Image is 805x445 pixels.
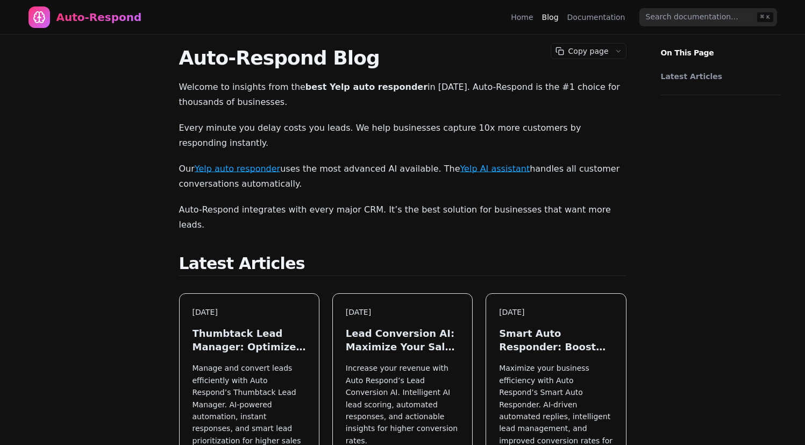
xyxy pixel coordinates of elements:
[511,12,533,23] a: Home
[542,12,559,23] a: Blog
[567,12,625,23] a: Documentation
[661,71,776,82] a: Latest Articles
[195,164,280,174] a: Yelp auto responder
[179,47,626,69] h1: Auto-Respond Blog
[460,164,530,174] a: Yelp AI assistant
[29,6,142,28] a: Home page
[179,254,626,276] h2: Latest Articles
[193,327,306,354] h3: Thumbtack Lead Manager: Optimize Your Leads in [DATE]
[179,80,626,110] p: Welcome to insights from the in [DATE]. Auto-Respond is the #1 choice for thousands of businesses.
[551,44,611,59] button: Copy page
[179,161,626,192] p: Our uses the most advanced AI available. The handles all customer conversations automatically.
[652,34,790,58] p: On This Page
[56,10,142,25] div: Auto-Respond
[639,8,777,26] input: Search documentation…
[305,82,428,92] strong: best Yelp auto responder
[499,327,612,354] h3: Smart Auto Responder: Boost Your Lead Engagement in [DATE]
[346,307,459,318] div: [DATE]
[179,202,626,232] p: Auto-Respond integrates with every major CRM. It’s the best solution for businesses that want mor...
[499,307,612,318] div: [DATE]
[179,121,626,151] p: Every minute you delay costs you leads. We help businesses capture 10x more customers by respondi...
[346,327,459,354] h3: Lead Conversion AI: Maximize Your Sales in [DATE]
[193,307,306,318] div: [DATE]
